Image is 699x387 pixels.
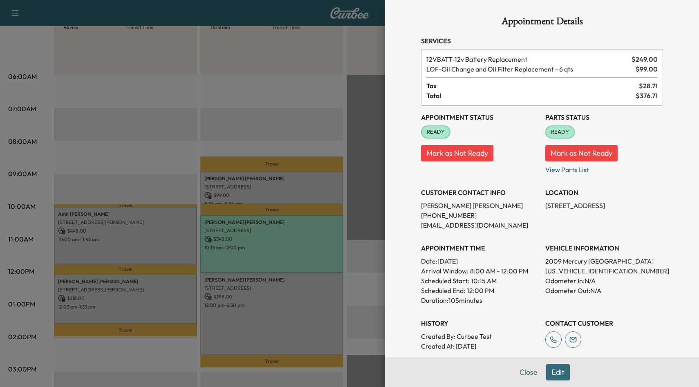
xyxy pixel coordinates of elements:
[467,286,494,295] p: 12:00 PM
[546,364,570,380] button: Edit
[426,54,628,64] span: 12v Battery Replacement
[421,36,663,46] h3: Services
[636,91,658,101] span: $ 376.71
[421,256,539,266] p: Date: [DATE]
[632,54,658,64] span: $ 249.00
[421,16,663,29] h1: Appointment Details
[421,210,539,220] p: [PHONE_NUMBER]
[545,256,663,266] p: 2009 Mercury [GEOGRAPHIC_DATA]
[545,188,663,197] h3: LOCATION
[545,266,663,276] p: [US_VEHICLE_IDENTIFICATION_NUMBER]
[421,295,539,305] p: Duration: 105 minutes
[546,128,574,136] span: READY
[421,112,539,122] h3: Appointment Status
[421,145,493,161] button: Mark as Not Ready
[422,128,450,136] span: READY
[421,276,469,286] p: Scheduled Start:
[545,112,663,122] h3: Parts Status
[639,81,658,91] span: $ 28.71
[421,318,539,328] h3: History
[545,276,663,286] p: Odometer In: N/A
[471,276,497,286] p: 10:15 AM
[545,286,663,295] p: Odometer Out: N/A
[421,220,539,230] p: [EMAIL_ADDRESS][DOMAIN_NAME]
[421,243,539,253] h3: APPOINTMENT TIME
[426,64,632,74] span: Oil Change and Oil Filter Replacement - 6 qts
[545,161,663,174] p: View Parts List
[421,266,539,276] p: Arrival Window:
[426,91,636,101] span: Total
[426,81,639,91] span: Tax
[421,341,539,351] p: Created At : [DATE]
[470,266,528,276] span: 8:00 AM - 12:00 PM
[421,188,539,197] h3: CUSTOMER CONTACT INFO
[545,201,663,210] p: [STREET_ADDRESS]
[545,243,663,253] h3: VEHICLE INFORMATION
[636,64,658,74] span: $ 99.00
[421,286,465,295] p: Scheduled End:
[514,364,543,380] button: Close
[545,145,618,161] button: Mark as Not Ready
[545,318,663,328] h3: CONTACT CUSTOMER
[421,201,539,210] p: [PERSON_NAME] [PERSON_NAME]
[421,331,539,341] p: Created By : Curbee Test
